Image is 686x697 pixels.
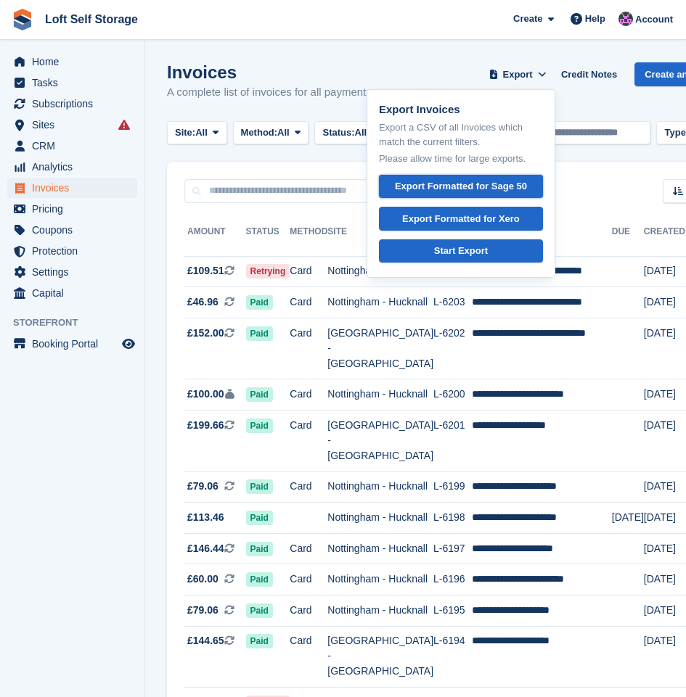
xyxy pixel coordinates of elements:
[32,262,119,282] span: Settings
[187,387,224,402] span: £100.00
[7,262,137,282] a: menu
[12,9,33,30] img: stora-icon-8386f47178a22dfd0bd8f6a31ec36ba5ce8667c1dd55bd0f319d3a0aa187defe.svg
[327,564,433,595] td: Nottingham - Hucknall
[118,119,130,131] i: Smart entry sync failures have occurred
[327,471,433,503] td: Nottingham - Hucknall
[644,220,685,257] th: Created
[402,212,520,226] div: Export Formatted for Xero
[184,220,246,257] th: Amount
[379,175,543,199] a: Export Formatted for Sage 50
[513,12,542,26] span: Create
[379,102,543,118] p: Export Invoices
[187,572,219,587] span: £60.00
[32,136,119,156] span: CRM
[246,479,273,494] span: Paid
[32,220,119,240] span: Coupons
[32,157,119,177] span: Analytics
[32,334,119,354] span: Booking Portal
[167,84,372,101] p: A complete list of invoices for all payments
[7,241,137,261] a: menu
[644,533,685,564] td: [DATE]
[433,503,472,534] td: L-6198
[32,115,119,135] span: Sites
[433,287,472,318] td: L-6203
[246,542,273,556] span: Paid
[7,51,137,72] a: menu
[612,503,644,534] td: [DATE]
[187,603,219,618] span: £79.06
[277,125,290,140] span: All
[7,94,137,114] a: menu
[7,178,137,198] a: menu
[246,603,273,618] span: Paid
[434,244,488,258] div: Start Export
[433,533,472,564] td: L-6197
[585,12,605,26] span: Help
[175,125,195,140] span: Site:
[32,94,119,114] span: Subscriptions
[327,595,433,627] td: Nottingham - Hucknall
[635,12,673,27] span: Account
[433,379,472,411] td: L-6200
[246,264,290,279] span: Retrying
[7,136,137,156] a: menu
[187,294,219,310] span: £46.96
[7,115,137,135] a: menu
[433,564,472,595] td: L-6196
[379,207,543,231] a: Export Formatted for Xero
[433,318,472,379] td: L-6202
[503,67,533,82] span: Export
[290,626,327,688] td: Card
[327,256,433,287] td: Nottingham - Hucknall
[246,326,273,341] span: Paid
[314,121,385,145] button: Status: All
[290,533,327,564] td: Card
[7,283,137,303] a: menu
[379,120,543,149] p: Export a CSV of all Invoices which match the current filters.
[187,510,224,525] span: £113.46
[644,595,685,627] td: [DATE]
[433,626,472,688] td: L-6194
[290,471,327,503] td: Card
[7,220,137,240] a: menu
[120,335,137,352] a: Preview store
[246,572,273,587] span: Paid
[7,334,137,354] a: menu
[612,220,644,257] th: Due
[644,564,685,595] td: [DATE]
[233,121,309,145] button: Method: All
[187,479,219,494] span: £79.06
[32,51,119,72] span: Home
[555,62,623,86] a: Credit Notes
[246,418,273,433] span: Paid
[187,633,224,648] span: £144.65
[644,287,685,318] td: [DATE]
[379,239,543,263] a: Start Export
[246,511,273,525] span: Paid
[39,7,144,31] a: Loft Self Storage
[327,626,433,688] td: [GEOGRAPHIC_DATA] - [GEOGRAPHIC_DATA]
[290,564,327,595] td: Card
[644,379,685,411] td: [DATE]
[290,220,327,257] th: Method
[32,241,119,261] span: Protection
[644,471,685,503] td: [DATE]
[433,471,472,503] td: L-6199
[290,595,327,627] td: Card
[433,411,472,472] td: L-6201
[32,199,119,219] span: Pricing
[246,387,273,402] span: Paid
[327,503,433,534] td: Nottingham - Hucknall
[290,318,327,379] td: Card
[618,12,633,26] img: Amy Wright
[644,503,685,534] td: [DATE]
[644,626,685,688] td: [DATE]
[327,379,433,411] td: Nottingham - Hucknall
[246,220,290,257] th: Status
[7,157,137,177] a: menu
[644,411,685,472] td: [DATE]
[290,379,327,411] td: Card
[290,287,327,318] td: Card
[195,125,208,140] span: All
[644,318,685,379] td: [DATE]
